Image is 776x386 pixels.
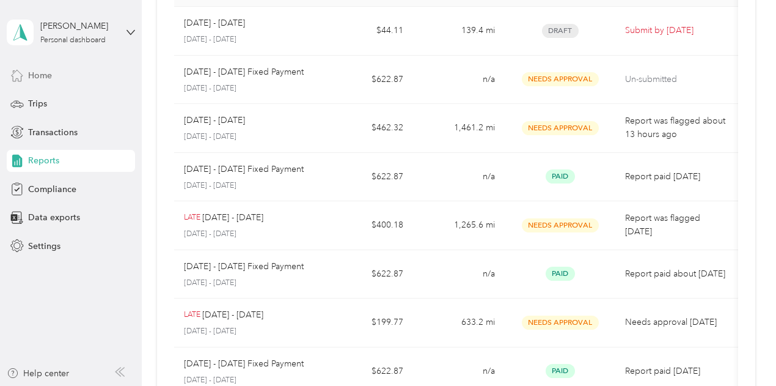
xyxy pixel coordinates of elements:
span: Needs Approval [522,121,599,135]
p: Report paid about [DATE] [625,267,728,281]
iframe: Everlance-gr Chat Button Frame [708,317,776,386]
span: Compliance [28,183,76,196]
p: LATE [184,212,200,223]
p: [DATE] - [DATE] [184,17,245,30]
div: Personal dashboard [40,37,106,44]
p: Report paid [DATE] [625,170,728,184]
span: Paid [546,267,575,281]
td: n/a [413,153,505,202]
p: Report paid [DATE] [625,365,728,378]
p: Needs approval [DATE] [625,316,728,329]
p: Report was flagged [DATE] [625,212,728,239]
td: 139.4 mi [413,7,505,56]
button: Help center [7,367,69,380]
td: n/a [413,250,505,299]
p: [DATE] - [DATE] [184,83,312,94]
span: Paid [546,169,575,184]
td: 633.2 mi [413,299,505,347]
span: Reports [28,154,59,167]
span: Draft [542,24,579,38]
p: [DATE] - [DATE] [184,278,312,289]
p: [DATE] - [DATE] [184,114,245,127]
p: Un-submitted [625,73,728,86]
span: Needs Approval [522,218,599,232]
span: Data exports [28,211,80,224]
p: [DATE] - [DATE] [184,180,312,191]
span: Needs Approval [522,316,599,330]
span: Trips [28,97,47,110]
span: Paid [546,364,575,378]
div: [PERSON_NAME] [40,20,117,32]
td: 1,265.6 mi [413,201,505,250]
td: 1,461.2 mi [413,104,505,153]
td: $199.77 [321,299,412,347]
p: [DATE] - [DATE] [184,326,312,337]
span: Needs Approval [522,72,599,86]
p: [DATE] - [DATE] [184,34,312,45]
p: Report was flagged about 13 hours ago [625,114,728,141]
p: [DATE] - [DATE] Fixed Payment [184,260,304,273]
span: Transactions [28,126,78,139]
p: [DATE] - [DATE] Fixed Payment [184,163,304,176]
p: [DATE] - [DATE] [202,308,263,322]
p: Submit by [DATE] [625,24,728,37]
td: $622.87 [321,153,412,202]
p: [DATE] - [DATE] Fixed Payment [184,65,304,79]
td: $462.32 [321,104,412,153]
p: LATE [184,310,200,321]
span: Settings [28,240,60,253]
p: [DATE] - [DATE] [202,211,263,225]
td: $400.18 [321,201,412,250]
p: [DATE] - [DATE] [184,132,312,143]
span: Home [28,69,52,82]
td: $622.87 [321,56,412,105]
p: [DATE] - [DATE] [184,375,312,386]
p: [DATE] - [DATE] [184,229,312,240]
td: n/a [413,56,505,105]
p: [DATE] - [DATE] Fixed Payment [184,357,304,371]
td: $622.87 [321,250,412,299]
td: $44.11 [321,7,412,56]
